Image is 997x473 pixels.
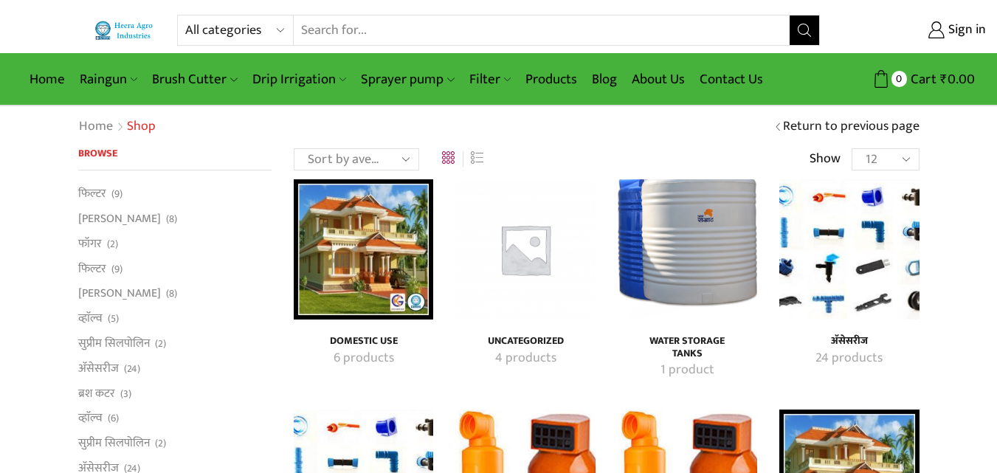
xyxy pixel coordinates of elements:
[22,62,72,97] a: Home
[472,335,579,348] h4: Uncategorized
[245,62,353,97] a: Drip Irrigation
[111,262,123,277] span: (9)
[334,349,394,368] mark: 6 products
[495,349,556,368] mark: 4 products
[155,336,166,351] span: (2)
[111,187,123,201] span: (9)
[634,361,741,380] a: Visit product category Water Storage Tanks
[78,306,103,331] a: व्हाॅल्व
[78,356,119,381] a: अ‍ॅसेसरीज
[779,179,919,319] img: अ‍ॅसेसरीज
[634,335,741,360] a: Visit product category Water Storage Tanks
[779,179,919,319] a: Visit product category अ‍ॅसेसरीज
[78,185,106,206] a: फिल्टर
[518,62,584,97] a: Products
[78,281,161,306] a: [PERSON_NAME]
[145,62,244,97] a: Brush Cutter
[940,68,975,91] bdi: 0.00
[907,69,936,89] span: Cart
[78,406,103,431] a: व्हाॅल्व
[455,179,595,319] img: Uncategorized
[310,349,417,368] a: Visit product category Domestic Use
[660,361,714,380] mark: 1 product
[310,335,417,348] h4: Domestic Use
[455,179,595,319] a: Visit product category Uncategorized
[124,362,140,376] span: (24)
[796,349,903,368] a: Visit product category अ‍ॅसेसरीज
[835,66,975,93] a: 0 Cart ₹0.00
[78,231,102,256] a: फॉगर
[472,335,579,348] a: Visit product category Uncategorized
[108,411,119,426] span: (6)
[78,331,150,356] a: सुप्रीम सिलपोलिन
[790,15,819,45] button: Search button
[120,387,131,401] span: (3)
[155,436,166,451] span: (2)
[78,431,150,456] a: सुप्रीम सिलपोलिन
[624,62,692,97] a: About Us
[810,150,841,169] span: Show
[294,179,433,319] a: Visit product category Domestic Use
[618,179,757,319] a: Visit product category Water Storage Tanks
[72,62,145,97] a: Raingun
[294,148,419,170] select: Shop order
[294,179,433,319] img: Domestic Use
[78,207,161,232] a: [PERSON_NAME]
[945,21,986,40] span: Sign in
[796,335,903,348] h4: अ‍ॅसेसरीज
[940,68,948,91] span: ₹
[166,212,177,227] span: (8)
[584,62,624,97] a: Blog
[796,335,903,348] a: Visit product category अ‍ॅसेसरीज
[462,62,518,97] a: Filter
[78,256,106,281] a: फिल्टर
[472,349,579,368] a: Visit product category Uncategorized
[634,335,741,360] h4: Water Storage Tanks
[294,15,789,45] input: Search for...
[692,62,770,97] a: Contact Us
[108,311,119,326] span: (5)
[891,71,907,86] span: 0
[842,17,986,44] a: Sign in
[127,119,156,135] h1: Shop
[166,286,177,301] span: (8)
[78,117,114,137] a: Home
[618,179,757,319] img: Water Storage Tanks
[107,237,118,252] span: (2)
[78,145,117,162] span: Browse
[815,349,883,368] mark: 24 products
[783,117,920,137] a: Return to previous page
[78,117,156,137] nav: Breadcrumb
[353,62,461,97] a: Sprayer pump
[310,335,417,348] a: Visit product category Domestic Use
[78,381,115,406] a: ब्रश कटर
